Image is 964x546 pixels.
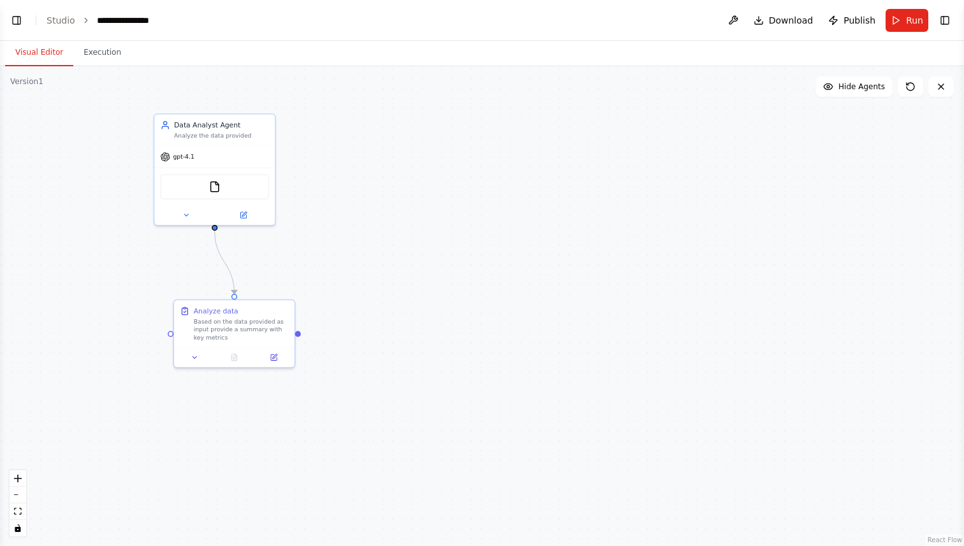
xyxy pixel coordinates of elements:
[209,181,221,192] img: FileReadTool
[10,520,26,536] button: toggle interactivity
[936,11,954,29] button: Show right sidebar
[194,318,289,341] div: Based on the data provided as input provide a summary with key metrics
[823,9,880,32] button: Publish
[749,9,819,32] button: Download
[174,132,269,140] div: Analyze the data provided
[906,14,923,27] span: Run
[173,153,194,161] span: gpt-4.1
[174,120,269,130] div: Data Analyst Agent
[886,9,928,32] button: Run
[210,231,239,294] g: Edge from 9b094dd5-e466-4325-aa1a-585713c0a048 to 6e70475e-25de-4c78-8f8e-524d44417389
[769,14,814,27] span: Download
[214,352,255,363] button: No output available
[47,15,75,25] a: Studio
[10,470,26,487] button: zoom in
[10,76,43,87] div: Version 1
[73,40,131,66] button: Execution
[47,14,149,27] nav: breadcrumb
[10,503,26,520] button: fit view
[154,113,276,226] div: Data Analyst AgentAnalyze the data providedgpt-4.1FileReadTool
[194,306,238,315] div: Analyze data
[928,536,962,543] a: React Flow attribution
[815,76,893,97] button: Hide Agents
[215,209,271,220] button: Open in side panel
[843,14,875,27] span: Publish
[838,82,885,92] span: Hide Agents
[5,40,73,66] button: Visual Editor
[10,487,26,503] button: zoom out
[8,11,26,29] button: Show left sidebar
[257,352,291,363] button: Open in side panel
[173,299,295,368] div: Analyze dataBased on the data provided as input provide a summary with key metrics
[10,470,26,536] div: React Flow controls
